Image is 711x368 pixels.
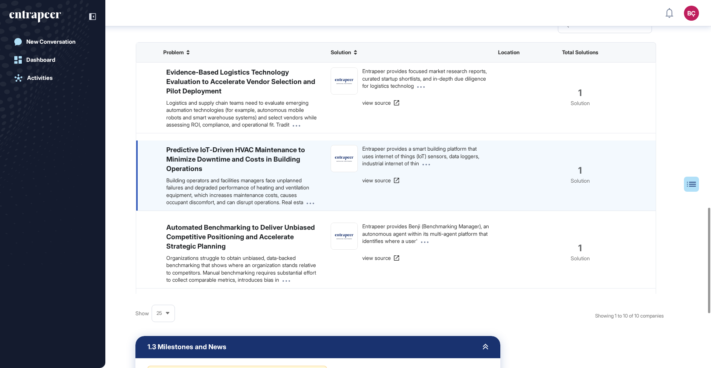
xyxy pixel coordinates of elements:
[331,152,357,165] img: Entrapeer-logo
[498,49,520,55] span: Location
[578,245,582,251] span: 1
[9,52,96,67] a: Dashboard
[558,140,603,211] div: Solution
[362,99,399,107] a: view source
[578,90,582,96] span: 1
[578,168,582,173] span: 1
[156,310,162,316] span: 25
[147,344,226,350] span: 1.3 Milestones and News
[558,218,603,288] div: Solution
[9,34,96,49] a: New Conversation
[166,145,319,174] h6: Predictive IoT-Driven HVAC Maintenance to Minimize Downtime and Costs in Building Operations
[595,311,664,321] div: Showing 1 to 10 of 10 companies
[558,63,603,133] div: Solution
[684,6,699,21] button: BÇ
[166,67,319,96] h6: Evidence-Based Logistics Technology Evaluation to Accelerate Vendor Selection and Pilot Deployment
[362,67,489,90] div: Entrapeer provides focused market research reports, curated startup shortlists, and in-depth due ...
[562,49,598,55] span: Total Solutions
[331,229,357,243] img: Entrapeer-logo
[163,49,184,55] span: Problem
[26,56,55,63] div: Dashboard
[362,177,399,184] a: view source
[27,75,53,81] div: Activities
[331,49,351,55] span: Solution
[362,145,489,167] div: Entrapeer provides a smart building platform that uses internet of things (IoT) sensors, data log...
[166,223,319,251] h6: Automated Benchmarking to Deliver Unbiased Competitive Positioning and Accelerate Strategic Planning
[166,99,319,128] p: Logistics and supply chain teams need to evaluate emerging automation technologies (for example, ...
[331,74,357,87] img: Entrapeer-logo
[135,310,149,316] span: Show
[362,223,489,245] div: Entrapeer provides Benji (Benchmarking Manager), an autonomous agent within its multi-agent platf...
[26,38,76,45] div: New Conversation
[9,11,61,23] div: entrapeer-logo
[362,254,399,262] a: view source
[9,70,96,86] a: Activities
[166,176,319,206] p: Building operators and facilities managers face unplanned failures and degraded performance of he...
[166,254,319,283] p: Organizations struggle to obtain unbiased, data-backed benchmarking that shows where an organizat...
